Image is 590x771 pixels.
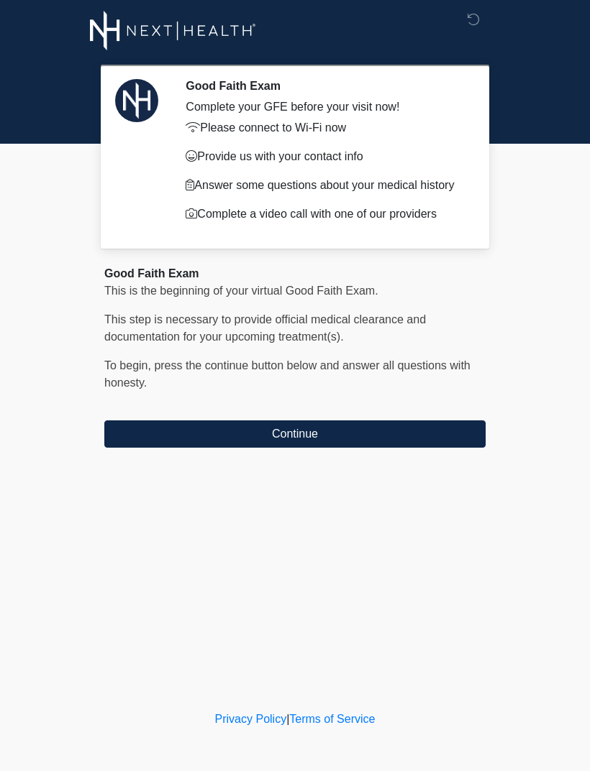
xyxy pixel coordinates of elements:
[90,11,256,50] img: Next-Health Logo
[104,359,471,389] span: To begin, ﻿﻿﻿﻿﻿﻿press the continue button below and answer all questions with honesty.
[186,98,464,116] div: Complete your GFE before your visit now!
[289,713,375,725] a: Terms of Service
[286,713,289,725] a: |
[115,79,158,122] img: Agent Avatar
[186,177,464,194] p: Answer some questions about your medical history
[104,313,426,343] span: This step is necessary to provide official medical clearance and documentation for your upcoming ...
[186,148,464,165] p: Provide us with your contact info
[215,713,287,725] a: Privacy Policy
[104,285,378,297] span: This is the beginning of your virtual Good Faith Exam.
[104,265,486,282] div: Good Faith Exam
[186,79,464,93] h2: Good Faith Exam
[104,420,486,448] button: Continue
[186,119,464,137] p: Please connect to Wi-Fi now
[186,206,464,223] p: Complete a video call with one of our providers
